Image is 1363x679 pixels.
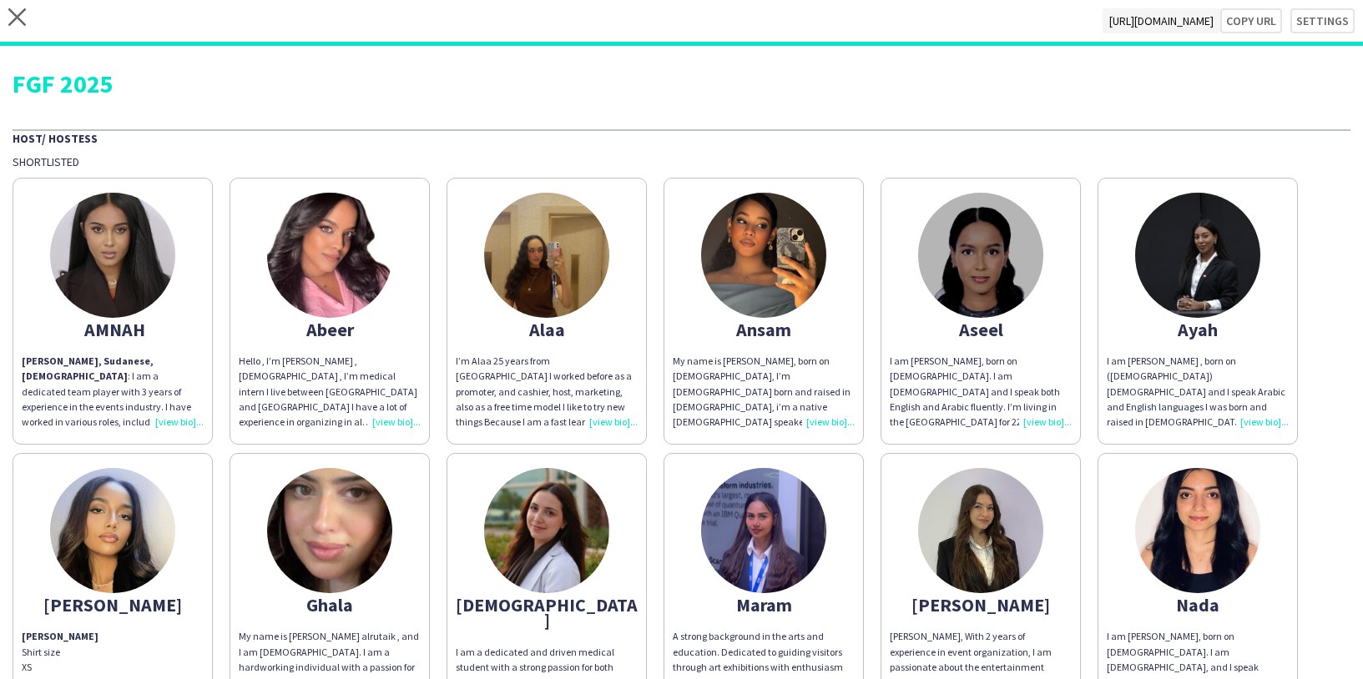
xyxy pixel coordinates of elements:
[484,193,609,318] img: thumb-687edce626c1a.jpeg
[673,322,855,337] div: Ansam
[673,597,855,612] div: Maram
[1107,322,1289,337] div: Ayah
[22,645,204,660] div: Shirt size
[1135,468,1260,593] img: thumb-66802346b648a.jpeg
[484,468,609,593] img: thumb-6818eb475a471.jpeg
[50,193,175,318] img: thumb-37cceb59-4c6c-4830-964a-3004a0ff8e38.jpg
[1107,354,1289,430] div: I am [PERSON_NAME] , born on ([DEMOGRAPHIC_DATA]) [DEMOGRAPHIC_DATA] and I speak Arabic and Engli...
[701,193,826,318] img: thumb-67f8cbb8d6e1c.jpeg
[22,354,204,430] p: : I am a dedicated team player with 3 years of experience in the events industry. I have worked i...
[456,354,638,430] div: I’m Alaa 25 years from [GEOGRAPHIC_DATA] I worked before as a promoter, and cashier, host, market...
[22,660,204,675] div: XS
[22,355,154,382] strong: [PERSON_NAME], Sudanese, [DEMOGRAPHIC_DATA]
[1107,597,1289,612] div: Nada
[456,322,638,337] div: Alaa
[890,322,1072,337] div: Aseel
[267,468,392,593] img: thumb-6852b81a0a4f2.jpeg
[1290,8,1355,33] button: Settings
[22,322,204,337] div: ‏ AMNAH
[50,468,175,593] img: thumb-6559779abb9d4.jpeg
[673,354,855,430] div: My name is [PERSON_NAME], born on [DEMOGRAPHIC_DATA], I’m [DEMOGRAPHIC_DATA] born and raised in [...
[13,154,1350,169] div: Shortlisted
[456,597,638,627] div: [DEMOGRAPHIC_DATA]
[890,354,1072,430] div: I am [PERSON_NAME], born on [DEMOGRAPHIC_DATA]. I am [DEMOGRAPHIC_DATA] and I speak both English ...
[701,468,826,593] img: thumb-68735899ce1f7.png
[267,193,392,318] img: thumb-68c76d2e1de7f.jpeg
[22,630,98,642] strong: [PERSON_NAME]
[1103,8,1220,33] span: [URL][DOMAIN_NAME]
[13,71,1350,96] div: FGF 2025
[239,322,421,337] div: Abeer
[239,354,421,430] div: Hello , I’m [PERSON_NAME] , [DEMOGRAPHIC_DATA] , I’m medical intern I live between [GEOGRAPHIC_DA...
[918,468,1043,593] img: thumb-c69a6eae-25f0-4303-a275-44f43d763f9e.jpg
[13,129,1350,146] div: Host/ Hostess
[890,597,1072,612] div: [PERSON_NAME]
[22,597,204,612] div: [PERSON_NAME]
[1220,8,1282,33] button: Copy url
[239,597,421,612] div: Ghala
[918,193,1043,318] img: thumb-6828edbea1a20.jpeg
[1135,193,1260,318] img: thumb-68cc1cf1288d2.jpeg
